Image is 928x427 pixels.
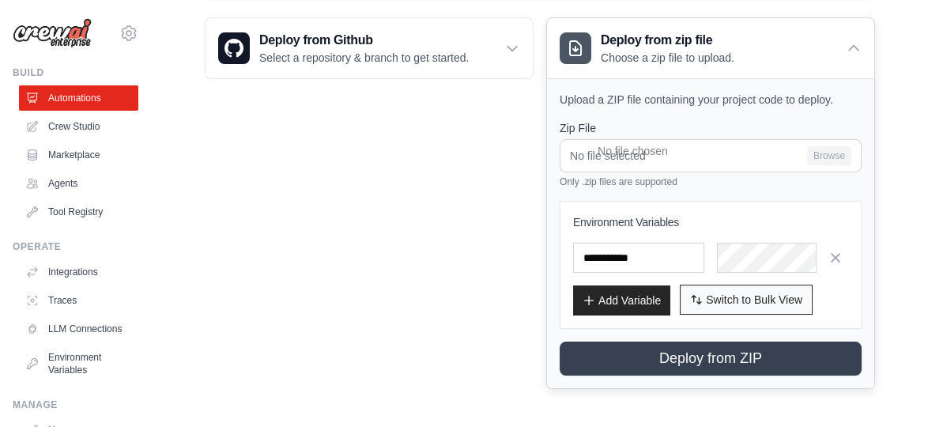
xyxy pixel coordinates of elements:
[19,316,138,342] a: LLM Connections
[13,240,138,253] div: Operate
[680,285,813,315] button: Switch to Bulk View
[706,292,802,308] span: Switch to Bulk View
[573,285,670,316] button: Add Variable
[19,199,138,225] a: Tool Registry
[19,288,138,313] a: Traces
[13,399,138,411] div: Manage
[19,85,138,111] a: Automations
[19,345,138,383] a: Environment Variables
[849,351,928,427] iframe: Chat Widget
[560,92,862,108] p: Upload a ZIP file containing your project code to deploy.
[601,50,734,66] p: Choose a zip file to upload.
[573,214,848,230] h3: Environment Variables
[259,50,469,66] p: Select a repository & branch to get started.
[601,31,734,50] h3: Deploy from zip file
[13,66,138,79] div: Build
[259,31,469,50] h3: Deploy from Github
[560,139,862,172] input: No file selected Browse
[19,171,138,196] a: Agents
[560,176,862,188] p: Only .zip files are supported
[19,259,138,285] a: Integrations
[560,120,862,136] label: Zip File
[19,142,138,168] a: Marketplace
[13,18,92,48] img: Logo
[560,342,862,376] button: Deploy from ZIP
[19,114,138,139] a: Crew Studio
